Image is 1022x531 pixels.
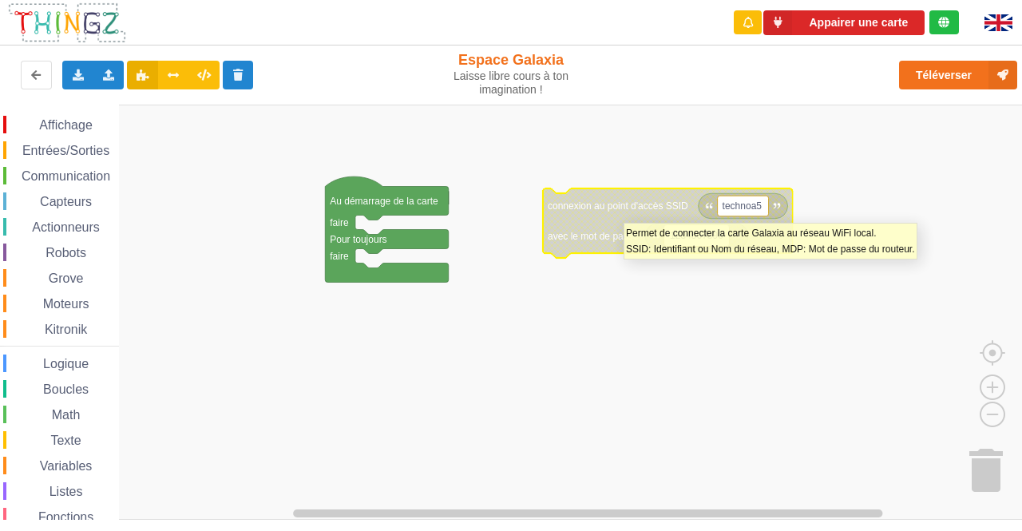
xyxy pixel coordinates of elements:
img: thingz_logo.png [7,2,127,44]
text: connexion au point d'accès SSID [548,200,688,212]
img: gb.png [984,14,1012,31]
span: Communication [19,169,113,183]
div: Permet de connecter la carte Galaxia au réseau WiFi local. [626,225,915,241]
text: Pour toujours [330,233,386,244]
div: Tu es connecté au serveur de création de Thingz [929,10,959,34]
span: Capteurs [38,195,94,208]
div: SSID: Identifiant ou Nom du réseau, MDP: Mot de passe du routeur. [626,241,915,257]
div: Laisse libre cours à ton imagination ! [426,69,597,97]
text: technoa5 [723,200,763,212]
span: Variables [38,459,95,473]
button: Téléverser [899,61,1017,89]
span: Actionneurs [30,220,102,234]
span: Fonctions [36,510,96,524]
span: Kitronik [42,323,89,336]
span: Robots [43,246,89,260]
span: Logique [41,357,91,371]
span: Math [50,408,83,422]
div: Espace Galaxia [426,51,597,97]
span: Entrées/Sorties [20,144,112,157]
button: Appairer une carte [763,10,925,35]
span: Affichage [37,118,94,132]
text: Au démarrage de la carte [330,195,438,206]
span: Listes [47,485,85,498]
text: faire [330,250,349,261]
span: Texte [48,434,83,447]
span: Moteurs [41,297,92,311]
span: Grove [46,271,86,285]
text: faire [330,216,349,228]
text: avec le mot de passe [548,230,639,241]
span: Boucles [41,382,91,396]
